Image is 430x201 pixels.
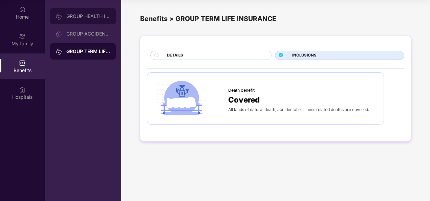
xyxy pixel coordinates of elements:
[228,107,369,112] span: All kinds of natural death, accidental or illness related deaths are covered.
[56,48,62,55] img: svg+xml;base64,PHN2ZyB3aWR0aD0iMjAiIGhlaWdodD0iMjAiIHZpZXdCb3g9IjAgMCAyMCAyMCIgZmlsbD0ibm9uZSIgeG...
[19,6,26,13] img: svg+xml;base64,PHN2ZyBpZD0iSG9tZSIgeG1sbnM9Imh0dHA6Ly93d3cudzMub3JnLzIwMDAvc3ZnIiB3aWR0aD0iMjAiIG...
[56,13,62,20] img: svg+xml;base64,PHN2ZyB3aWR0aD0iMjAiIGhlaWdodD0iMjAiIHZpZXdCb3g9IjAgMCAyMCAyMCIgZmlsbD0ibm9uZSIgeG...
[228,87,255,94] span: Death benefit
[66,48,110,55] div: GROUP TERM LIFE INSURANCE
[292,52,317,59] span: INCLUSIONS
[167,52,183,59] span: DETAILS
[228,94,260,106] span: Covered
[19,60,26,66] img: svg+xml;base64,PHN2ZyBpZD0iQmVuZWZpdHMiIHhtbG5zPSJodHRwOi8vd3d3LnczLm9yZy8yMDAwL3N2ZyIgd2lkdGg9Ij...
[19,33,26,40] img: svg+xml;base64,PHN2ZyB3aWR0aD0iMjAiIGhlaWdodD0iMjAiIHZpZXdCb3g9IjAgMCAyMCAyMCIgZmlsbD0ibm9uZSIgeG...
[19,86,26,93] img: svg+xml;base64,PHN2ZyBpZD0iSG9zcGl0YWxzIiB4bWxucz0iaHR0cDovL3d3dy53My5vcmcvMjAwMC9zdmciIHdpZHRoPS...
[140,14,411,24] div: Benefits > GROUP TERM LIFE INSURANCE
[66,31,110,37] div: GROUP ACCIDENTAL INSURANCE
[66,14,110,19] div: GROUP HEALTH INSURANCE
[56,31,62,38] img: svg+xml;base64,PHN2ZyB3aWR0aD0iMjAiIGhlaWdodD0iMjAiIHZpZXdCb3g9IjAgMCAyMCAyMCIgZmlsbD0ibm9uZSIgeG...
[154,80,209,118] img: icon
